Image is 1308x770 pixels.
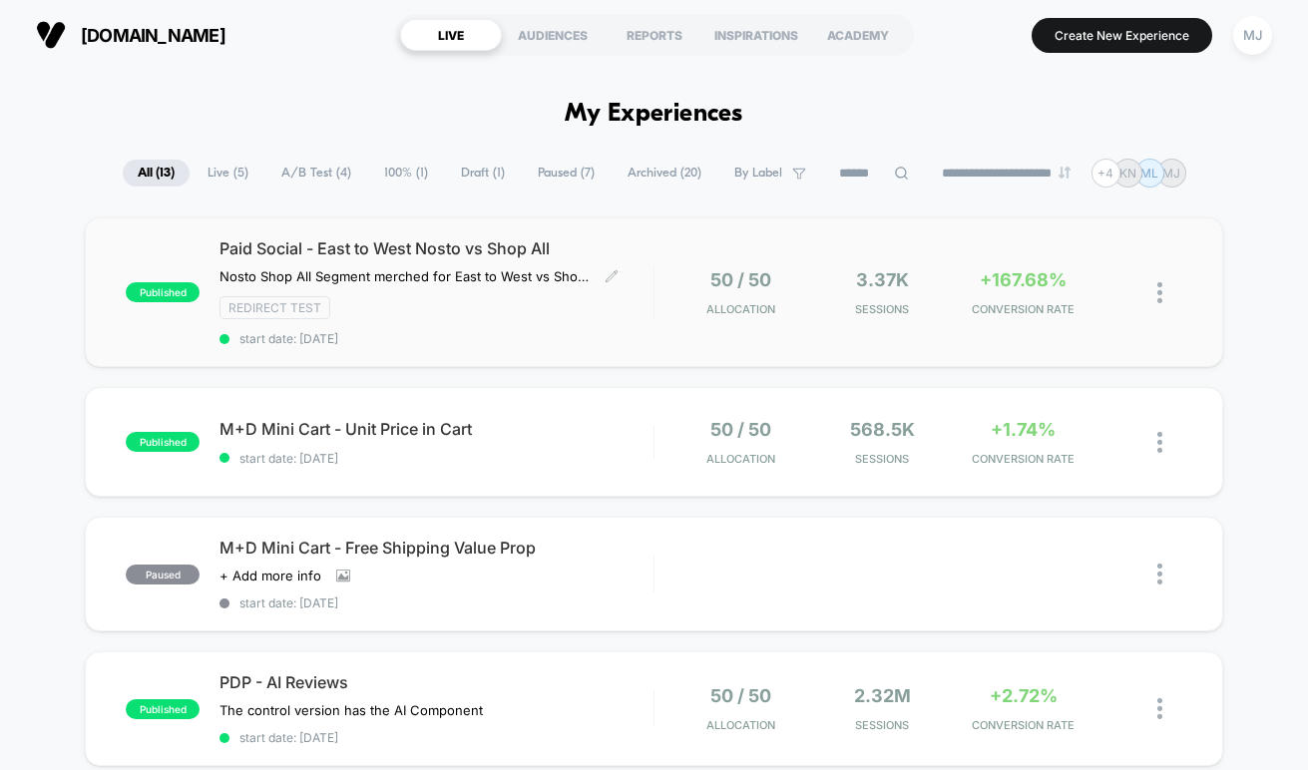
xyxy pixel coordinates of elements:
button: MJ [1227,15,1278,56]
span: 2.32M [854,685,911,706]
span: Allocation [706,718,775,732]
span: + Add more info [219,568,321,583]
span: +167.68% [980,269,1067,290]
span: M+D Mini Cart - Free Shipping Value Prop [219,538,654,558]
span: A/B Test ( 4 ) [266,160,366,187]
h1: My Experiences [565,100,743,129]
div: ACADEMY [807,19,909,51]
span: start date: [DATE] [219,451,654,466]
span: Allocation [706,302,775,316]
span: Sessions [816,452,948,466]
div: + 4 [1091,159,1120,188]
img: close [1157,698,1162,719]
div: LIVE [400,19,502,51]
button: Create New Experience [1032,18,1212,53]
span: [DOMAIN_NAME] [81,25,225,46]
p: MJ [1162,166,1180,181]
span: +1.74% [991,419,1056,440]
button: [DOMAIN_NAME] [30,19,231,51]
span: published [126,432,200,452]
span: 100% ( 1 ) [369,160,443,187]
span: CONVERSION RATE [958,718,1090,732]
div: INSPIRATIONS [705,19,807,51]
img: close [1157,564,1162,584]
span: Draft ( 1 ) [446,160,520,187]
span: start date: [DATE] [219,730,654,745]
span: 50 / 50 [710,269,771,290]
span: published [126,282,200,302]
span: M+D Mini Cart - Unit Price in Cart [219,419,654,439]
span: 3.37k [856,269,909,290]
span: Allocation [706,452,775,466]
span: CONVERSION RATE [958,302,1090,316]
span: Paused ( 7 ) [523,160,610,187]
span: All ( 13 ) [123,160,190,187]
span: start date: [DATE] [219,595,654,610]
span: Sessions [816,302,948,316]
div: MJ [1233,16,1272,55]
span: +2.72% [990,685,1058,706]
span: PDP - AI Reviews [219,672,654,692]
img: Visually logo [36,20,66,50]
p: ML [1140,166,1158,181]
img: end [1059,167,1071,179]
span: published [126,699,200,719]
span: Live ( 5 ) [193,160,263,187]
span: Nosto Shop All Segment merched for East to West vs Shop All Standard [219,268,590,284]
span: The control version has the AI Component [219,702,483,718]
span: paused [126,565,200,584]
span: Sessions [816,718,948,732]
span: Redirect Test [219,296,330,319]
span: Archived ( 20 ) [613,160,716,187]
img: close [1157,282,1162,303]
span: 50 / 50 [710,419,771,440]
img: close [1157,432,1162,453]
span: 568.5k [850,419,915,440]
span: 50 / 50 [710,685,771,706]
div: AUDIENCES [502,19,604,51]
span: By Label [734,166,782,181]
div: REPORTS [604,19,705,51]
span: CONVERSION RATE [958,452,1090,466]
p: KN [1119,166,1136,181]
span: start date: [DATE] [219,331,654,346]
span: Paid Social - East to West Nosto vs Shop All [219,238,654,258]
